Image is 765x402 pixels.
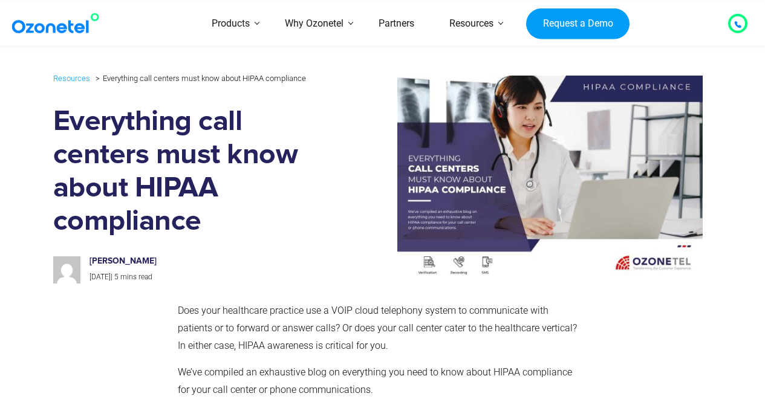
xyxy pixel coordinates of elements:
a: Why Ozonetel [267,2,361,45]
p: We’ve compiled an exhaustive blog on everything you need to know about HIPAA compliance for your ... [178,364,583,399]
span: [DATE] [90,273,111,281]
span: mins read [120,273,152,281]
img: ccd51dcc6b70bf1fbe0579ea970ecb4917491bb0517df2acb65846e8d9adaf97 [53,256,80,284]
a: Products [194,2,267,45]
li: Everything call centers must know about HIPAA compliance [93,71,306,86]
h6: [PERSON_NAME] [90,256,315,267]
a: Partners [361,2,432,45]
span: 5 [114,273,119,281]
a: Request a Demo [526,8,630,39]
p: Does your healthcare practice use a VOIP cloud telephony system to communicate with patients or t... [178,302,583,354]
a: Resources [432,2,511,45]
p: | [90,271,315,284]
a: Resources [53,71,90,85]
h1: Everything call centers must know about HIPAA compliance [53,105,328,238]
